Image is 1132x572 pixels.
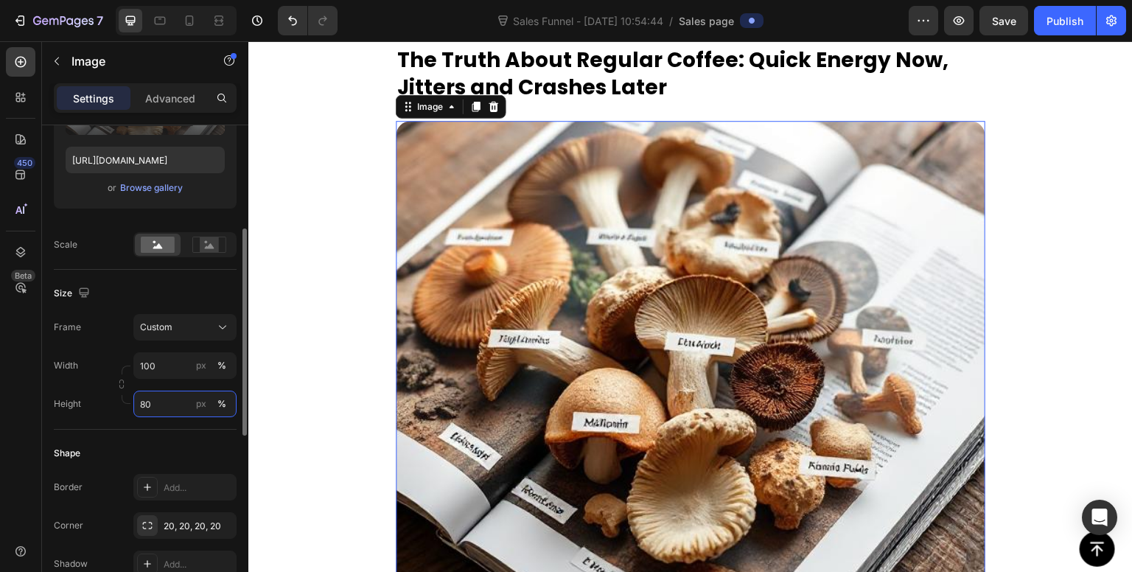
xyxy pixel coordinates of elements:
[1047,13,1083,29] div: Publish
[510,13,666,29] span: Sales Funnel - [DATE] 10:54:44
[73,91,114,106] p: Settings
[54,447,80,460] div: Shape
[133,352,237,379] input: px%
[54,519,83,532] div: Corner
[54,397,81,411] label: Height
[97,12,103,29] p: 7
[196,397,206,411] div: px
[1034,6,1096,35] button: Publish
[217,397,226,411] div: %
[54,557,88,571] div: Shadow
[11,270,35,282] div: Beta
[54,321,81,334] label: Frame
[145,91,195,106] p: Advanced
[1082,500,1117,535] div: Open Intercom Messenger
[164,558,233,571] div: Add...
[140,321,172,334] span: Custom
[669,13,673,29] span: /
[54,238,77,251] div: Scale
[66,147,225,173] input: https://example.com/image.jpg
[992,15,1016,27] span: Save
[213,357,231,374] button: px
[54,359,78,372] label: Width
[133,314,237,341] button: Custom
[147,80,737,551] img: gempages_527025197136479185-6299520f-80c6-4527-bd9f-f95e87a094cc.jpg
[164,481,233,495] div: Add...
[54,284,93,304] div: Size
[979,6,1028,35] button: Save
[196,359,206,372] div: px
[164,520,233,533] div: 20, 20, 20, 20
[120,181,183,195] div: Browse gallery
[192,357,210,374] button: %
[71,52,197,70] p: Image
[119,181,184,195] button: Browse gallery
[278,6,338,35] div: Undo/Redo
[213,395,231,413] button: px
[133,391,237,417] input: px%
[679,13,734,29] span: Sales page
[248,41,1132,572] iframe: Design area
[217,359,226,372] div: %
[14,157,35,169] div: 450
[166,59,198,72] div: Image
[6,6,110,35] button: 7
[192,395,210,413] button: %
[54,481,83,494] div: Border
[108,179,116,197] span: or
